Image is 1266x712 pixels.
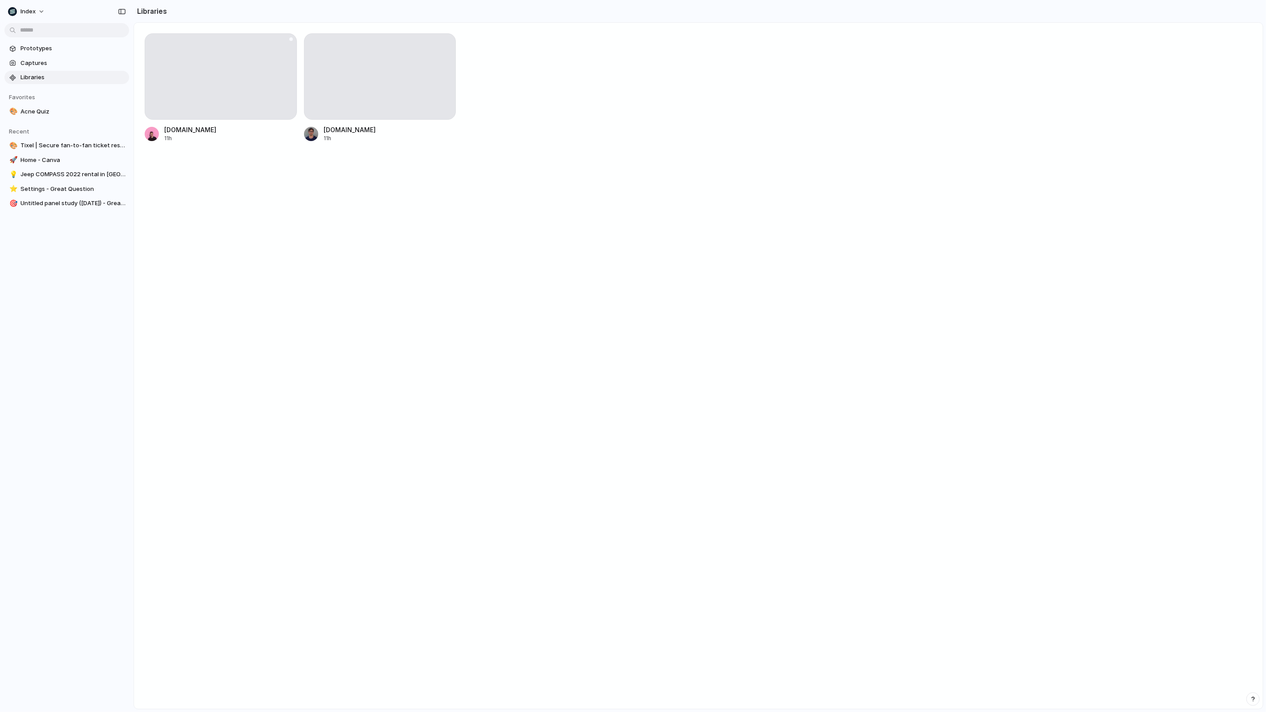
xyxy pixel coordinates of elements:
[20,141,126,150] span: Tixel | Secure fan-to-fan ticket resale to live events
[4,182,129,196] a: ⭐Settings - Great Question
[20,185,126,194] span: Settings - Great Question
[4,105,129,118] a: 🎨Acne Quiz
[4,42,129,55] a: Prototypes
[9,93,35,101] span: Favorites
[20,156,126,165] span: Home - Canva
[4,168,129,181] a: 💡Jeep COMPASS 2022 rental in [GEOGRAPHIC_DATA], [GEOGRAPHIC_DATA] by [PERSON_NAME] | [PERSON_NAME]
[20,170,126,179] span: Jeep COMPASS 2022 rental in [GEOGRAPHIC_DATA], [GEOGRAPHIC_DATA] by [PERSON_NAME] | [PERSON_NAME]
[4,57,129,70] a: Captures
[164,125,216,134] div: [DOMAIN_NAME]
[8,107,17,116] button: 🎨
[4,4,49,19] button: Index
[20,73,126,82] span: Libraries
[20,199,126,208] span: Untitled panel study ([DATE]) - Great Question
[8,156,17,165] button: 🚀
[4,139,129,152] a: 🎨Tixel | Secure fan-to-fan ticket resale to live events
[20,44,126,53] span: Prototypes
[4,197,129,210] a: 🎯Untitled panel study ([DATE]) - Great Question
[324,134,376,142] div: 11h
[9,141,16,151] div: 🎨
[20,107,126,116] span: Acne Quiz
[4,154,129,167] a: 🚀Home - Canva
[4,71,129,84] a: Libraries
[9,155,16,165] div: 🚀
[9,170,16,180] div: 💡
[8,141,17,150] button: 🎨
[8,199,17,208] button: 🎯
[9,184,16,194] div: ⭐
[164,134,216,142] div: 11h
[134,6,167,16] h2: Libraries
[8,170,17,179] button: 💡
[9,128,29,135] span: Recent
[9,106,16,117] div: 🎨
[8,185,17,194] button: ⭐
[20,59,126,68] span: Captures
[324,125,376,134] div: [DOMAIN_NAME]
[20,7,36,16] span: Index
[9,198,16,209] div: 🎯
